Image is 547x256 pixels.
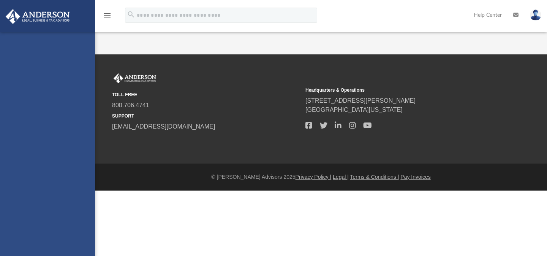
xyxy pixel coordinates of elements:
img: Anderson Advisors Platinum Portal [112,73,158,83]
img: User Pic [530,10,541,21]
i: search [127,10,135,19]
small: SUPPORT [112,113,300,119]
a: [EMAIL_ADDRESS][DOMAIN_NAME] [112,123,215,130]
a: [GEOGRAPHIC_DATA][US_STATE] [305,107,403,113]
div: © [PERSON_NAME] Advisors 2025 [95,173,547,181]
a: [STREET_ADDRESS][PERSON_NAME] [305,97,416,104]
a: Terms & Conditions | [350,174,399,180]
a: 800.706.4741 [112,102,149,108]
i: menu [103,11,112,20]
a: Legal | [333,174,349,180]
a: Pay Invoices [400,174,430,180]
a: Privacy Policy | [296,174,332,180]
a: menu [103,14,112,20]
small: Headquarters & Operations [305,87,493,94]
img: Anderson Advisors Platinum Portal [3,9,72,24]
small: TOLL FREE [112,91,300,98]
